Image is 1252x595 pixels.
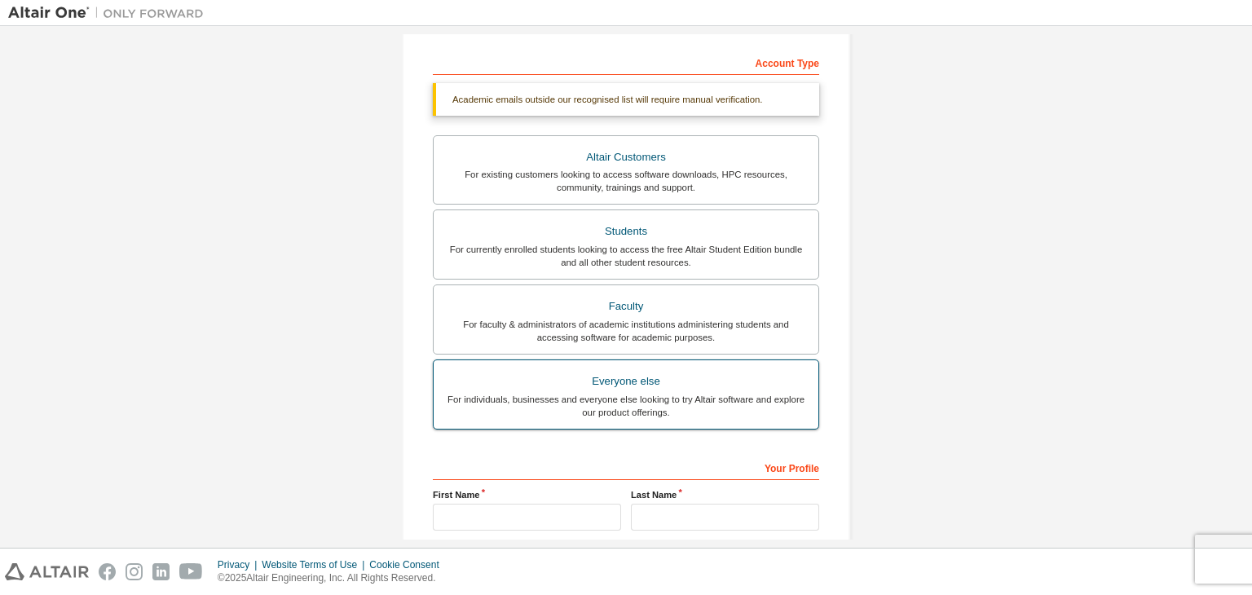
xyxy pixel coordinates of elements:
div: For existing customers looking to access software downloads, HPC resources, community, trainings ... [443,168,809,194]
img: facebook.svg [99,563,116,580]
label: Last Name [631,488,819,501]
div: Faculty [443,295,809,318]
div: Everyone else [443,370,809,393]
div: Your Profile [433,454,819,480]
img: linkedin.svg [152,563,170,580]
div: For individuals, businesses and everyone else looking to try Altair software and explore our prod... [443,393,809,419]
div: Website Terms of Use [262,558,369,571]
div: Students [443,220,809,243]
div: For faculty & administrators of academic institutions administering students and accessing softwa... [443,318,809,344]
img: Altair One [8,5,212,21]
div: Account Type [433,49,819,75]
div: Cookie Consent [369,558,448,571]
img: altair_logo.svg [5,563,89,580]
img: youtube.svg [179,563,203,580]
div: For currently enrolled students looking to access the free Altair Student Edition bundle and all ... [443,243,809,269]
div: Academic emails outside our recognised list will require manual verification. [433,83,819,116]
label: First Name [433,488,621,501]
div: Altair Customers [443,146,809,169]
p: © 2025 Altair Engineering, Inc. All Rights Reserved. [218,571,449,585]
img: instagram.svg [126,563,143,580]
div: Privacy [218,558,262,571]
